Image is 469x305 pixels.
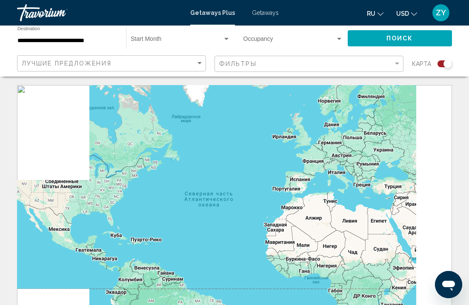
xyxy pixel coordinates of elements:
span: Поиск [386,35,413,42]
a: Getaways Plus [190,9,235,16]
span: карта [412,58,431,70]
a: Getaways [252,9,279,16]
span: USD [396,10,409,17]
button: Поиск [348,30,452,46]
span: Лучшие предложения [22,60,112,67]
button: Change language [367,7,383,20]
button: User Menu [430,4,452,22]
button: Filter [214,55,403,73]
iframe: Кнопка запуска окна обмена сообщениями [435,271,462,298]
button: Change currency [396,7,417,20]
span: ZY [436,9,446,17]
span: Фильтры [219,60,257,67]
span: ru [367,10,375,17]
a: Travorium [17,4,182,21]
mat-select: Sort by [22,60,203,67]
